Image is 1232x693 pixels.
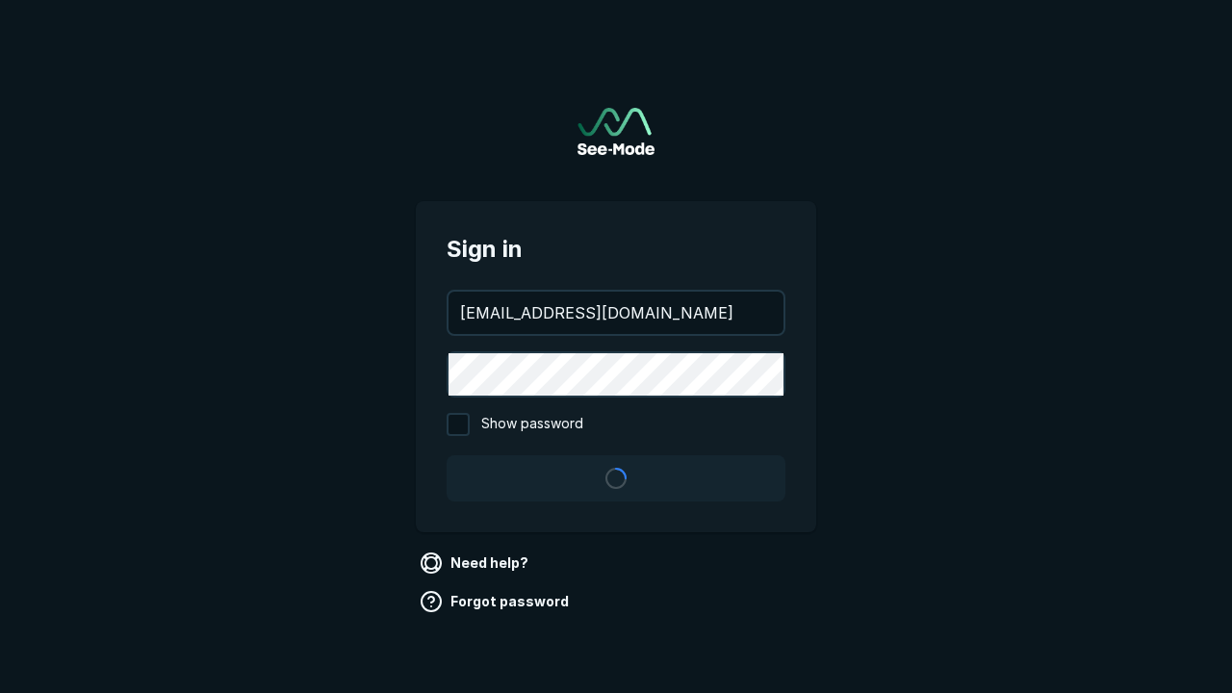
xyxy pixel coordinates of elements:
span: Sign in [447,232,785,267]
a: Go to sign in [577,108,654,155]
a: Need help? [416,548,536,578]
img: See-Mode Logo [577,108,654,155]
span: Show password [481,413,583,436]
input: your@email.com [449,292,783,334]
a: Forgot password [416,586,577,617]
